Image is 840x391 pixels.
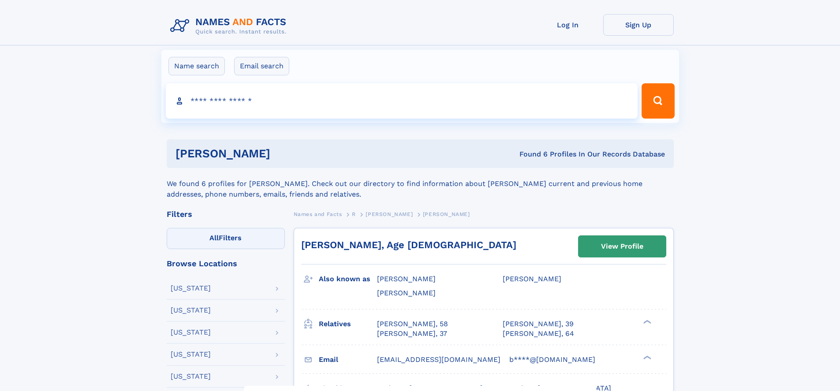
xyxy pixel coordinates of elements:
span: [PERSON_NAME] [377,289,436,297]
a: [PERSON_NAME], Age [DEMOGRAPHIC_DATA] [301,239,516,250]
span: [PERSON_NAME] [366,211,413,217]
span: [PERSON_NAME] [423,211,470,217]
a: [PERSON_NAME], 39 [503,319,574,329]
div: Filters [167,210,285,218]
a: [PERSON_NAME], 58 [377,319,448,329]
div: We found 6 profiles for [PERSON_NAME]. Check out our directory to find information about [PERSON_... [167,168,674,200]
span: All [209,234,219,242]
div: ❯ [641,319,652,324]
input: search input [166,83,638,119]
div: ❯ [641,354,652,360]
a: View Profile [579,236,666,257]
button: Search Button [642,83,674,119]
h3: Relatives [319,317,377,331]
div: [US_STATE] [171,373,211,380]
span: [EMAIL_ADDRESS][DOMAIN_NAME] [377,355,500,364]
a: Sign Up [603,14,674,36]
div: Found 6 Profiles In Our Records Database [395,149,665,159]
div: [US_STATE] [171,285,211,292]
span: [PERSON_NAME] [377,275,436,283]
div: Browse Locations [167,260,285,268]
h3: Email [319,352,377,367]
a: [PERSON_NAME] [366,209,413,220]
h3: Also known as [319,272,377,287]
a: [PERSON_NAME], 37 [377,329,447,339]
a: [PERSON_NAME], 64 [503,329,574,339]
h1: [PERSON_NAME] [175,148,395,159]
a: Log In [533,14,603,36]
div: [US_STATE] [171,351,211,358]
div: View Profile [601,236,643,257]
a: Names and Facts [294,209,342,220]
span: R [352,211,356,217]
div: [US_STATE] [171,307,211,314]
span: [PERSON_NAME] [503,275,561,283]
label: Filters [167,228,285,249]
label: Name search [168,57,225,75]
a: R [352,209,356,220]
img: Logo Names and Facts [167,14,294,38]
div: [US_STATE] [171,329,211,336]
label: Email search [234,57,289,75]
